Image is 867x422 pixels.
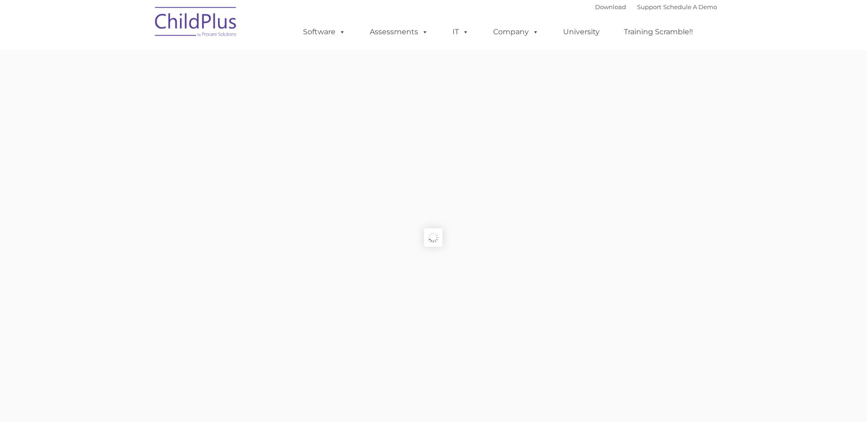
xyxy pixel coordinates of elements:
[595,3,626,11] a: Download
[484,23,548,41] a: Company
[554,23,609,41] a: University
[150,0,242,46] img: ChildPlus by Procare Solutions
[443,23,478,41] a: IT
[615,23,702,41] a: Training Scramble!!
[637,3,661,11] a: Support
[595,3,717,11] font: |
[361,23,437,41] a: Assessments
[663,3,717,11] a: Schedule A Demo
[294,23,355,41] a: Software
